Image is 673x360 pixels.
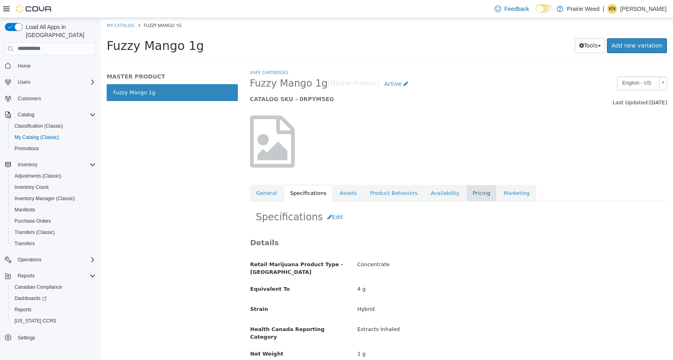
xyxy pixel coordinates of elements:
button: Manifests [8,204,99,215]
span: My Catalog (Classic) [14,134,59,141]
button: Edit [222,192,247,207]
a: Feedback [491,1,532,17]
a: Transfers (Classic) [11,228,58,237]
span: Load All Apps in [GEOGRAPHIC_DATA] [23,23,96,39]
input: Dark Mode [536,4,553,13]
div: Concentrate [251,240,572,254]
span: Operations [18,257,41,263]
h5: CATALOG SKU - 0RPYM5EG [149,77,459,85]
span: Retail Marijuana Product Type - [GEOGRAPHIC_DATA] [150,243,243,257]
button: Purchase Orders [8,215,99,227]
div: 4 g [251,264,572,278]
img: Cova [16,5,52,13]
span: [US_STATE] CCRS [14,318,56,324]
span: Customers [14,93,96,103]
span: Classification (Classic) [11,121,96,131]
div: Kristen Neufeld [607,4,617,14]
span: Transfers [11,239,96,248]
button: Inventory Manager (Classic) [8,193,99,204]
a: Dashboards [11,294,50,303]
a: Customers [14,94,44,103]
a: Specifications [183,167,232,184]
h3: Details [150,220,566,229]
span: Dashboards [14,295,47,302]
span: Purchase Orders [11,216,96,226]
a: Canadian Compliance [11,282,65,292]
a: My Catalog [6,4,34,10]
button: Transfers (Classic) [8,227,99,238]
span: Canadian Compliance [11,282,96,292]
h2: Specifications [155,192,561,207]
div: Extracts Inhaled [251,304,572,319]
a: Product Behaviors [263,167,323,184]
span: Classification (Classic) [14,123,63,129]
p: Prairie Weed [567,4,600,14]
span: Reports [11,305,96,314]
small: [Master Product] [227,62,279,69]
button: Classification (Classic) [8,120,99,132]
p: | [603,4,604,14]
a: Active [279,58,312,73]
a: My Catalog (Classic) [11,132,62,142]
div: Hybrid [251,284,572,298]
span: Operations [14,255,96,265]
button: Reports [8,304,99,315]
span: Last Updated: [512,81,549,87]
span: My Catalog (Classic) [11,132,96,142]
span: Reports [18,273,35,279]
a: Manifests [11,205,38,215]
button: Inventory [2,159,99,170]
a: Vape Cartridges [149,51,188,57]
button: Home [2,60,99,72]
span: Feedback [504,5,529,13]
a: Fuzzy Mango 1g [6,66,137,83]
span: Catalog [14,110,96,120]
span: Reports [14,271,96,281]
a: Availability [324,167,365,184]
a: Inventory Manager (Classic) [11,194,78,203]
span: Active [284,62,301,69]
a: English - US [516,58,566,72]
button: Users [14,77,33,87]
span: Settings [18,335,35,341]
span: Reports [14,306,31,313]
span: Fuzzy Mango 1g [6,21,103,35]
button: Tools [474,20,505,35]
a: Purchase Orders [11,216,54,226]
span: Home [18,63,31,69]
span: Inventory Count [14,184,49,190]
span: Customers [18,95,41,102]
button: Canadian Compliance [8,281,99,293]
button: [US_STATE] CCRS [8,315,99,327]
a: Dashboards [8,293,99,304]
button: Customers [2,93,99,104]
span: Manifests [14,207,35,213]
span: Inventory [18,161,37,168]
button: Operations [14,255,45,265]
h5: MASTER PRODUCT [6,55,137,62]
span: English - US [517,59,555,71]
span: Transfers [14,240,35,247]
a: Settings [14,333,38,343]
a: Assets [233,167,262,184]
button: Inventory [14,160,41,170]
span: [DATE] [549,81,566,87]
a: Pricing [365,167,396,184]
a: Marketing [396,167,436,184]
span: Transfers (Classic) [14,229,55,236]
button: Transfers [8,238,99,249]
a: Reports [11,305,35,314]
span: Strain [150,288,167,294]
button: Reports [2,270,99,281]
span: Settings [14,332,96,342]
span: Washington CCRS [11,316,96,326]
a: Transfers [11,239,38,248]
span: Inventory [14,160,96,170]
button: Adjustments (Classic) [8,170,99,182]
span: Canadian Compliance [14,284,62,290]
span: Catalog [18,112,34,118]
a: Classification (Classic) [11,121,66,131]
span: KN [609,4,616,14]
span: Home [14,61,96,71]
